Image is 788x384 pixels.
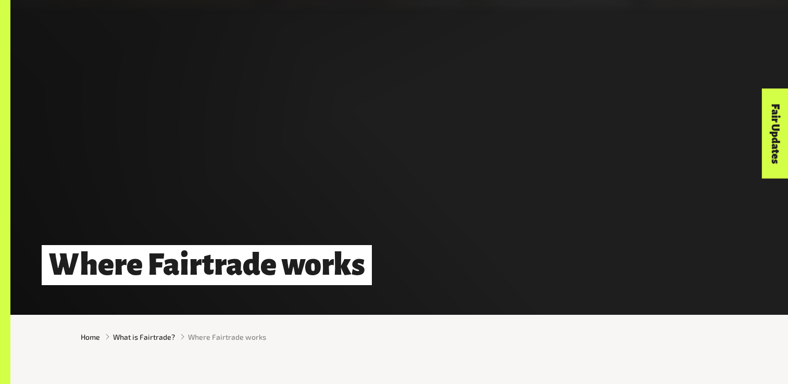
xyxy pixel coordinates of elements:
[188,331,266,342] span: Where Fairtrade works
[42,245,372,285] h1: Where Fairtrade works
[81,331,100,342] a: Home
[113,331,175,342] a: What is Fairtrade?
